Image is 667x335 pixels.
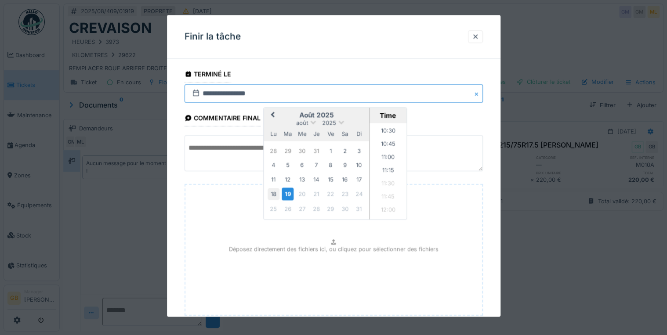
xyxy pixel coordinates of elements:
div: Choose jeudi 14 août 2025 [310,173,322,185]
div: Time [372,112,404,120]
h2: août 2025 [264,112,369,119]
div: Terminé le [185,68,232,83]
div: Choose mardi 29 juillet 2025 [282,145,294,157]
li: 12:15 [370,218,407,231]
span: août [296,120,308,126]
button: Close [473,84,483,103]
li: 11:00 [370,152,407,165]
div: Choose mercredi 30 juillet 2025 [296,145,308,157]
div: Choose vendredi 1 août 2025 [325,145,337,157]
div: Not available dimanche 31 août 2025 [353,203,365,215]
div: Not available mardi 26 août 2025 [282,203,294,215]
button: Previous Month [265,109,279,123]
div: Not available mercredi 20 août 2025 [296,188,308,200]
div: samedi [339,128,351,140]
div: Month août, 2025 [266,144,366,216]
div: Choose jeudi 7 août 2025 [310,159,322,171]
div: Choose vendredi 8 août 2025 [325,159,337,171]
div: Choose samedi 2 août 2025 [339,145,351,157]
div: Choose dimanche 10 août 2025 [353,159,365,171]
div: Choose lundi 28 juillet 2025 [268,145,279,157]
div: Not available samedi 23 août 2025 [339,188,351,200]
div: Not available lundi 25 août 2025 [268,203,279,215]
div: Choose lundi 4 août 2025 [268,159,279,171]
div: Choose mardi 19 août 2025 [282,188,294,201]
div: Choose mercredi 6 août 2025 [296,159,308,171]
div: Not available jeudi 28 août 2025 [310,203,322,215]
div: jeudi [310,128,322,140]
div: mercredi [296,128,308,140]
div: Choose samedi 16 août 2025 [339,173,351,185]
div: Choose lundi 11 août 2025 [268,173,279,185]
div: Choose jeudi 31 juillet 2025 [310,145,322,157]
div: Choose mardi 5 août 2025 [282,159,294,171]
li: 11:15 [370,165,407,178]
ul: Time [370,123,407,220]
div: dimanche [353,128,365,140]
li: 11:45 [370,191,407,205]
li: 10:45 [370,139,407,152]
div: Choose dimanche 3 août 2025 [353,145,365,157]
div: Not available samedi 30 août 2025 [339,203,351,215]
div: Choose mardi 12 août 2025 [282,173,294,185]
div: Commentaire final [185,112,261,126]
div: Choose dimanche 17 août 2025 [353,173,365,185]
h3: Finir la tâche [185,31,241,42]
div: Choose samedi 9 août 2025 [339,159,351,171]
li: 12:00 [370,205,407,218]
div: vendredi [325,128,337,140]
div: Choose mercredi 13 août 2025 [296,173,308,185]
div: Not available mercredi 27 août 2025 [296,203,308,215]
div: Choose lundi 18 août 2025 [268,188,279,200]
div: Not available jeudi 21 août 2025 [310,188,322,200]
div: Choose vendredi 15 août 2025 [325,173,337,185]
div: Not available dimanche 24 août 2025 [353,188,365,200]
div: mardi [282,128,294,140]
li: 10:30 [370,126,407,139]
div: Not available vendredi 22 août 2025 [325,188,337,200]
div: Not available vendredi 29 août 2025 [325,203,337,215]
p: Déposez directement des fichiers ici, ou cliquez pour sélectionner des fichiers [229,245,439,254]
div: lundi [268,128,279,140]
span: 2025 [322,120,336,126]
li: 11:30 [370,178,407,191]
